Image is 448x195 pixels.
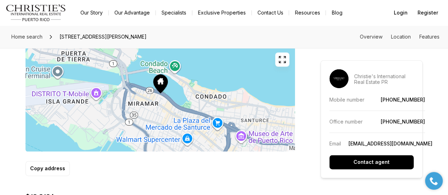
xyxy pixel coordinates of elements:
[252,8,289,18] button: Contact Us
[326,8,348,18] a: Blog
[391,34,411,40] a: Skip to: Location
[11,34,42,40] span: Home search
[329,97,364,103] p: Mobile number
[6,4,66,21] img: logo
[413,6,442,20] button: Register
[57,31,149,42] span: [STREET_ADDRESS][PERSON_NAME]
[329,119,363,125] p: Office number
[348,140,432,147] a: [EMAIL_ADDRESS][DOMAIN_NAME]
[394,10,408,16] span: Login
[381,119,425,125] a: [PHONE_NUMBER]
[390,6,412,20] button: Login
[381,97,425,103] a: [PHONE_NUMBER]
[360,34,382,40] a: Skip to: Overview
[109,8,155,18] a: Our Advantage
[75,8,108,18] a: Our Story
[329,140,341,147] p: Email
[30,166,65,171] p: Copy address
[289,8,325,18] a: Resources
[25,47,295,151] img: Map of 550 WAYMOUTH, MIRAMAR, SAN JUAN PR, 00907
[156,8,192,18] a: Specialists
[354,74,414,85] p: Christie's International Real Estate PR
[418,10,438,16] span: Register
[192,8,251,18] a: Exclusive Properties
[25,161,70,176] button: Copy address
[353,159,390,165] p: Contact agent
[360,34,440,40] nav: Page section menu
[329,155,414,169] button: Contact agent
[8,31,45,42] a: Home search
[419,34,440,40] a: Skip to: Features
